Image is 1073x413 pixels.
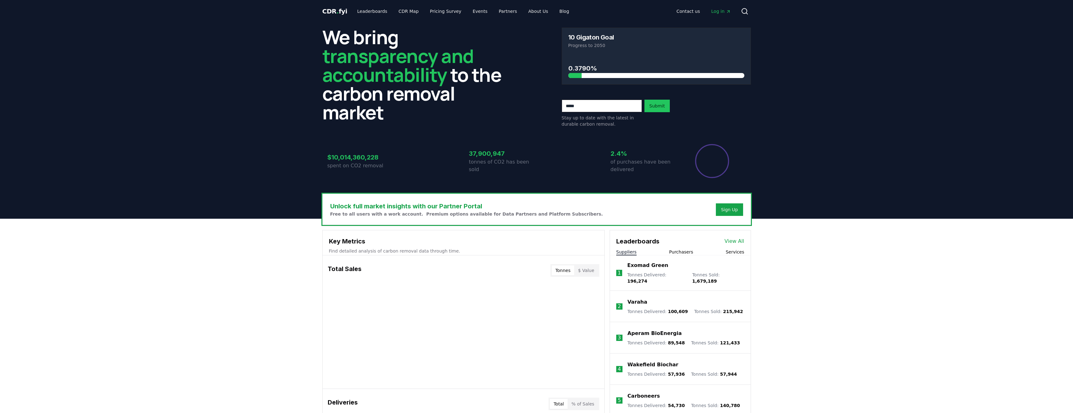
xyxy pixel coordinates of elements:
[723,309,743,314] span: 215,942
[617,269,621,277] p: 1
[671,6,705,17] a: Contact us
[644,100,670,112] button: Submit
[322,43,474,87] span: transparency and accountability
[668,340,685,345] span: 89,548
[618,303,621,310] p: 2
[611,149,678,158] h3: 2.4%
[692,279,717,284] span: 1,679,189
[691,371,737,377] p: Tonnes Sold :
[611,158,678,173] p: of purchases have been delivered
[562,115,642,127] p: Stay up to date with the latest in durable carbon removal.
[352,6,392,17] a: Leaderboards
[669,249,693,255] button: Purchasers
[574,265,598,275] button: $ Value
[327,162,395,170] p: spent on CO2 removal
[322,28,512,122] h2: We bring to the carbon removal market
[668,309,688,314] span: 100,609
[725,238,744,245] a: View All
[628,402,685,409] p: Tonnes Delivered :
[568,34,614,40] h3: 10 Gigaton Goal
[711,8,731,14] span: Log in
[618,334,621,342] p: 3
[628,340,685,346] p: Tonnes Delivered :
[694,308,743,315] p: Tonnes Sold :
[668,403,685,408] span: 54,730
[627,272,686,284] p: Tonnes Delivered :
[668,372,685,377] span: 57,936
[726,249,744,255] button: Services
[425,6,466,17] a: Pricing Survey
[393,6,424,17] a: CDR Map
[720,340,740,345] span: 121,433
[555,6,574,17] a: Blog
[327,153,395,162] h3: $10,014,360,228
[691,340,740,346] p: Tonnes Sold :
[469,158,537,173] p: tonnes of CO2 has been sold
[494,6,522,17] a: Partners
[720,403,740,408] span: 140,780
[568,42,744,49] p: Progress to 2050
[716,203,743,216] button: Sign Up
[469,149,537,158] h3: 37,900,947
[336,8,339,15] span: .
[352,6,574,17] nav: Main
[322,8,347,15] span: CDR fyi
[523,6,553,17] a: About Us
[550,399,568,409] button: Total
[468,6,492,17] a: Events
[706,6,736,17] a: Log in
[720,372,737,377] span: 57,944
[695,144,730,179] div: Percentage of sales delivered
[616,237,659,246] h3: Leaderboards
[329,237,598,246] h3: Key Metrics
[328,398,358,410] h3: Deliveries
[671,6,736,17] nav: Main
[628,371,685,377] p: Tonnes Delivered :
[552,265,574,275] button: Tonnes
[628,361,678,369] a: Wakefield Biochar
[328,264,362,277] h3: Total Sales
[568,64,744,73] h3: 0.3790%
[618,365,621,373] p: 4
[568,399,598,409] button: % of Sales
[627,279,647,284] span: 196,274
[616,249,637,255] button: Suppliers
[628,308,688,315] p: Tonnes Delivered :
[627,262,668,269] a: Exomad Green
[322,7,347,16] a: CDR.fyi
[691,402,740,409] p: Tonnes Sold :
[628,392,660,400] a: Carboneers
[721,206,738,213] a: Sign Up
[330,211,603,217] p: Free to all users with a work account. Premium options available for Data Partners and Platform S...
[628,298,647,306] a: Varaha
[329,248,598,254] p: Find detailed analysis of carbon removal data through time.
[330,201,603,211] h3: Unlock full market insights with our Partner Portal
[618,397,621,404] p: 5
[628,330,682,337] a: Aperam BioEnergia
[692,272,744,284] p: Tonnes Sold :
